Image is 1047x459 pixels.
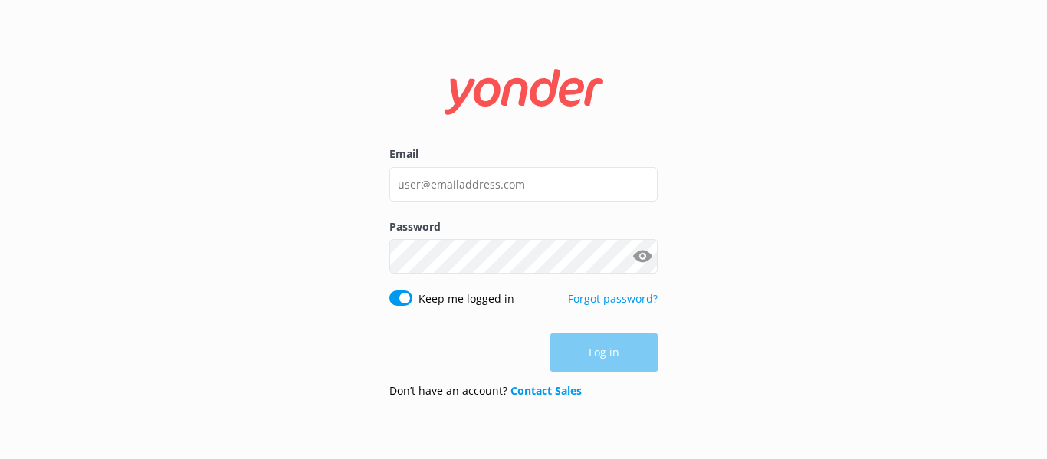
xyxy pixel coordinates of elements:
label: Password [389,218,658,235]
a: Forgot password? [568,291,658,306]
label: Email [389,146,658,162]
label: Keep me logged in [418,290,514,307]
a: Contact Sales [510,383,582,398]
button: Show password [627,241,658,272]
p: Don’t have an account? [389,382,582,399]
input: user@emailaddress.com [389,167,658,202]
